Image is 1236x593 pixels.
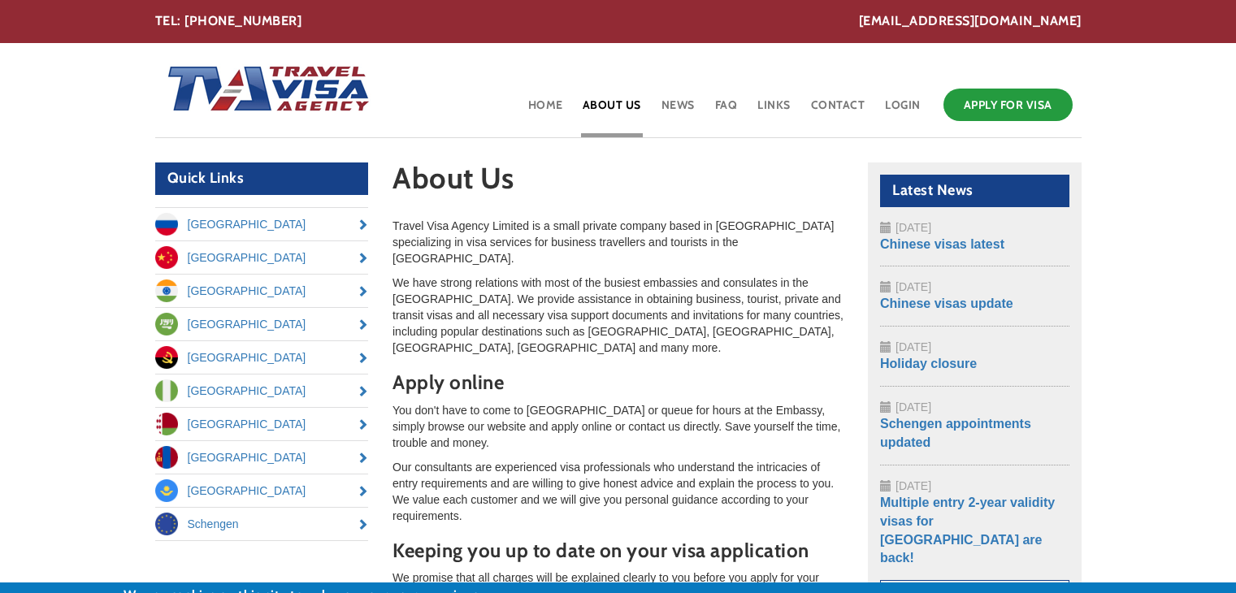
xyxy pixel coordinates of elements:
a: Contact [809,84,867,137]
a: About Us [581,84,643,137]
a: Login [883,84,922,137]
a: [GEOGRAPHIC_DATA] [155,275,369,307]
h1: About Us [392,162,844,202]
a: Multiple entry 2-year validity visas for [GEOGRAPHIC_DATA] are back! [880,496,1055,565]
p: Our consultants are experienced visa professionals who understand the intricacies of entry requir... [392,459,844,524]
a: [GEOGRAPHIC_DATA] [155,241,369,274]
a: [GEOGRAPHIC_DATA] [155,208,369,240]
img: Home [155,50,371,131]
a: [GEOGRAPHIC_DATA] [155,341,369,374]
a: FAQ [713,84,739,137]
a: [GEOGRAPHIC_DATA] [155,308,369,340]
a: [GEOGRAPHIC_DATA] [155,474,369,507]
div: TEL: [PHONE_NUMBER] [155,12,1082,31]
p: You don't have to come to [GEOGRAPHIC_DATA] or queue for hours at the Embassy, simply browse our ... [392,402,844,451]
h3: Apply online [392,372,844,393]
span: [DATE] [896,221,931,234]
span: [DATE] [896,479,931,492]
a: [EMAIL_ADDRESS][DOMAIN_NAME] [859,12,1082,31]
a: [GEOGRAPHIC_DATA] [155,374,369,407]
span: [DATE] [896,400,931,413]
a: Schengen appointments updated [880,417,1031,449]
a: News [660,84,696,137]
a: Chinese visas update [880,296,1013,310]
a: Apply for Visa [943,89,1073,121]
h3: Keeping you up to date on your visa application [392,540,844,561]
a: Links [756,84,792,137]
a: Schengen [155,508,369,540]
h2: Latest News [880,175,1069,207]
a: [GEOGRAPHIC_DATA] [155,408,369,440]
a: Holiday closure [880,357,977,370]
p: We have strong relations with most of the busiest embassies and consulates in the [GEOGRAPHIC_DAT... [392,275,844,356]
a: Chinese visas latest [880,237,1004,251]
p: Travel Visa Agency Limited is a small private company based in [GEOGRAPHIC_DATA] specializing in ... [392,218,844,266]
span: [DATE] [896,340,931,353]
span: [DATE] [896,280,931,293]
a: [GEOGRAPHIC_DATA] [155,441,369,474]
a: Home [527,84,565,137]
